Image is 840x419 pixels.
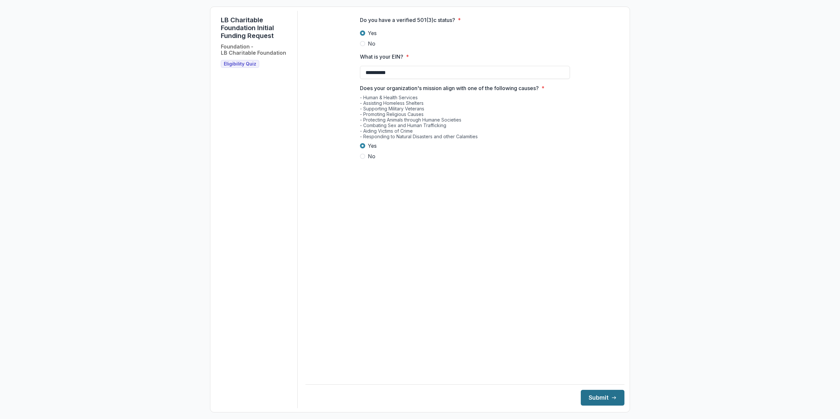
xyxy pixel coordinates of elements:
button: Submit [581,390,624,406]
h2: Foundation - LB Charitable Foundation [221,44,286,56]
span: Yes [368,142,377,150]
p: What is your EIN? [360,53,403,61]
span: No [368,152,375,160]
p: Do you have a verified 501(3)c status? [360,16,455,24]
p: Does your organization's mission align with one of the following causes? [360,84,539,92]
span: Eligibility Quiz [224,61,256,67]
div: - Human & Health Services - Assisting Homeless Shelters - Supporting Military Veterans - Promotin... [360,95,570,142]
span: Yes [368,29,377,37]
h1: LB Charitable Foundation Initial Funding Request [221,16,292,40]
span: No [368,40,375,48]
